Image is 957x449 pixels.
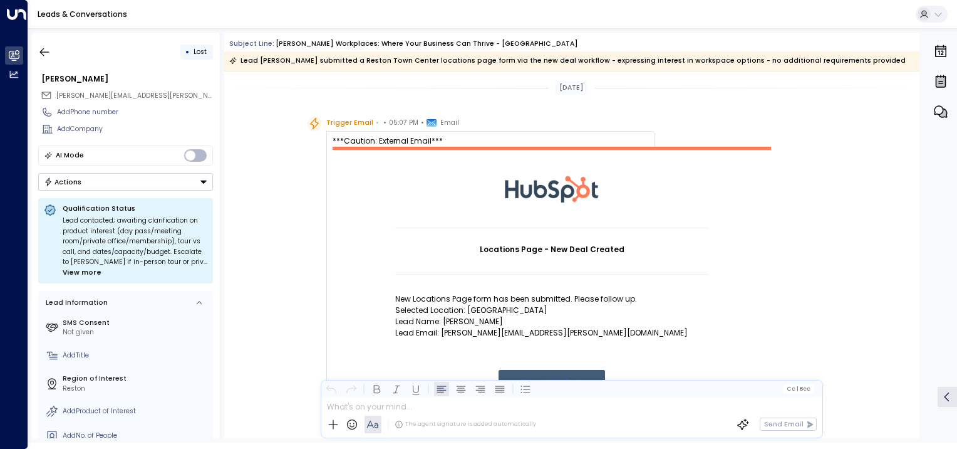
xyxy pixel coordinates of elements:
a: View in HubSpot [499,370,605,394]
span: View more [63,268,101,278]
span: Subject Line: [229,39,274,48]
div: AddNo. of People [63,431,209,441]
span: Email [440,117,459,129]
div: [PERSON_NAME] Workplaces: Where Your Business Can Thrive - [GEOGRAPHIC_DATA] [276,39,578,49]
div: AddPhone number [57,107,213,117]
div: [DATE] [556,81,587,95]
button: Cc|Bcc [783,384,814,393]
span: Lost [194,47,207,56]
div: AddProduct of Interest [63,406,209,416]
span: Cc Bcc [787,386,810,392]
button: Actions [38,173,213,191]
div: [PERSON_NAME] [41,73,213,85]
p: Selected Location: [GEOGRAPHIC_DATA] [395,305,708,316]
div: Not given [63,327,209,337]
button: Redo [343,381,358,396]
div: Reston [63,384,209,394]
p: Qualification Status [63,204,207,213]
label: Region of Interest [63,374,209,384]
span: • [376,117,379,129]
div: Lead [PERSON_NAME] submitted a Reston Town Center locations page form via the new deal workflow -... [229,55,906,67]
div: AddTitle [63,351,209,361]
button: Undo [324,381,339,396]
h1: Locations Page - New Deal Created [395,244,708,255]
div: Lead Information [43,298,108,308]
span: | [796,386,798,392]
div: Actions [44,177,82,186]
label: SMS Consent [63,318,209,328]
div: AddCompany [57,124,213,134]
p: Lead Name: [PERSON_NAME] [395,316,708,327]
div: Lead contacted; awaiting clarification on product interest (day pass/meeting room/private office/... [63,216,207,278]
span: Trigger Email [326,117,373,129]
div: AI Mode [56,149,84,162]
div: Button group with a nested menu [38,173,213,191]
p: Lead Email: [PERSON_NAME][EMAIL_ADDRESS][PERSON_NAME][DOMAIN_NAME] [395,327,708,339]
img: HubSpot [505,150,599,228]
div: • [185,43,190,60]
a: Leads & Conversations [38,9,127,19]
div: The agent signature is added automatically [395,420,536,429]
p: New Locations Page form has been submitted. Please follow up. [395,293,708,305]
span: • [383,117,386,129]
span: [PERSON_NAME][EMAIL_ADDRESS][PERSON_NAME][DOMAIN_NAME] [56,91,279,100]
span: frank.huang@telekom.com [56,91,213,101]
span: 05:07 PM [389,117,418,129]
span: • [421,117,424,129]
